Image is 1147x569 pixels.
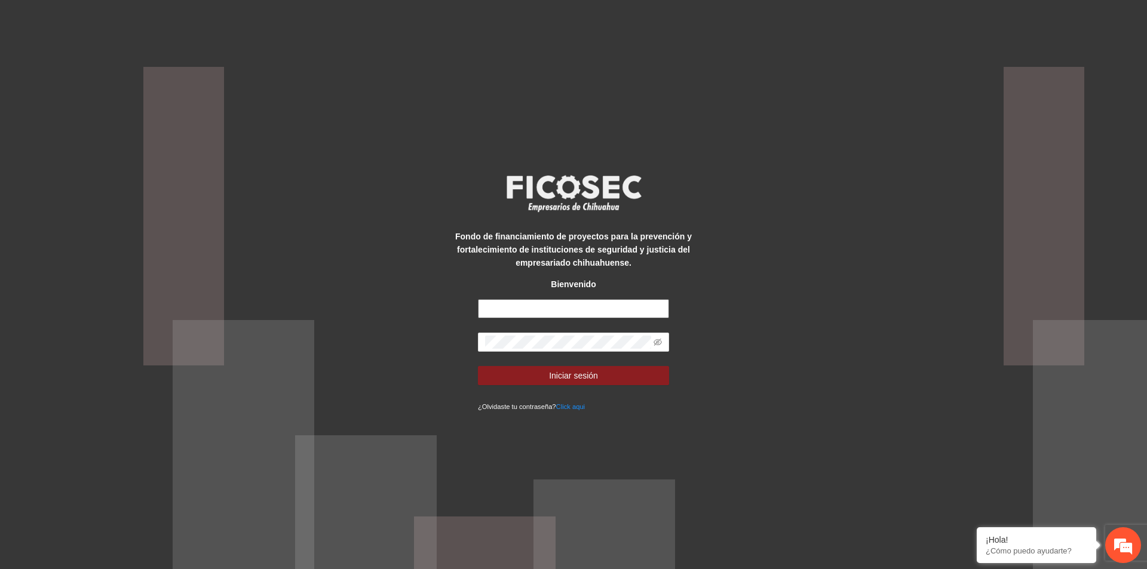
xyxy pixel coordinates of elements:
strong: Bienvenido [551,279,596,289]
img: logo [499,171,648,216]
small: ¿Olvidaste tu contraseña? [478,403,585,410]
div: ¡Hola! [986,535,1087,545]
strong: Fondo de financiamiento de proyectos para la prevención y fortalecimiento de instituciones de seg... [455,232,692,267]
span: Iniciar sesión [549,369,598,382]
span: eye-invisible [654,338,662,346]
a: Click aqui [556,403,585,410]
button: Iniciar sesión [478,366,669,385]
p: ¿Cómo puedo ayudarte? [986,546,1087,555]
